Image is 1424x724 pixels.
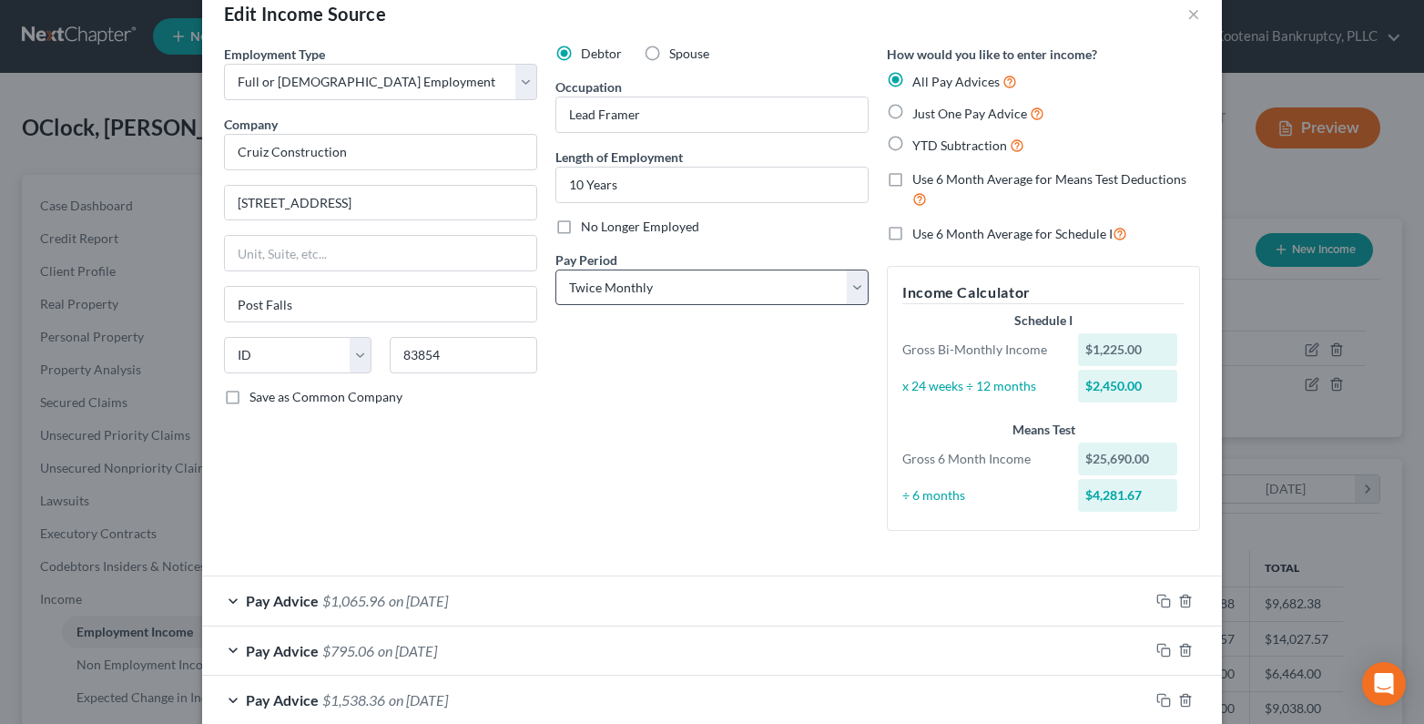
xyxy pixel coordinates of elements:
div: Edit Income Source [224,1,386,26]
div: $2,450.00 [1078,370,1178,403]
span: Company [224,117,278,132]
span: Just One Pay Advice [912,106,1027,121]
span: All Pay Advices [912,74,1000,89]
input: Unit, Suite, etc... [225,236,536,270]
span: No Longer Employed [581,219,699,234]
input: Search company by name... [224,134,537,170]
span: Pay Advice [246,592,319,609]
span: Debtor [581,46,622,61]
div: $25,690.00 [1078,443,1178,475]
button: × [1187,3,1200,25]
span: Pay Advice [246,691,319,709]
span: Use 6 Month Average for Schedule I [912,226,1113,241]
span: YTD Subtraction [912,138,1007,153]
label: Length of Employment [555,148,683,167]
input: -- [556,97,868,132]
div: Open Intercom Messenger [1362,662,1406,706]
div: Gross 6 Month Income [893,450,1069,468]
input: Enter address... [225,186,536,220]
div: Means Test [902,421,1185,439]
span: $1,065.96 [322,592,385,609]
span: Use 6 Month Average for Means Test Deductions [912,171,1186,187]
span: $1,538.36 [322,691,385,709]
span: on [DATE] [389,691,448,709]
div: $4,281.67 [1078,479,1178,512]
input: Enter city... [225,287,536,321]
h5: Income Calculator [902,281,1185,304]
span: Spouse [669,46,709,61]
div: x 24 weeks ÷ 12 months [893,377,1069,395]
div: Gross Bi-Monthly Income [893,341,1069,359]
input: Enter zip... [390,337,537,373]
label: Occupation [555,77,622,97]
span: $795.06 [322,642,374,659]
span: Pay Period [555,252,617,268]
input: ex: 2 years [556,168,868,202]
span: Save as Common Company [249,389,402,404]
span: on [DATE] [389,592,448,609]
div: ÷ 6 months [893,486,1069,505]
span: Pay Advice [246,642,319,659]
span: on [DATE] [378,642,437,659]
div: $1,225.00 [1078,333,1178,366]
div: Schedule I [902,311,1185,330]
label: How would you like to enter income? [887,45,1097,64]
span: Employment Type [224,46,325,62]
